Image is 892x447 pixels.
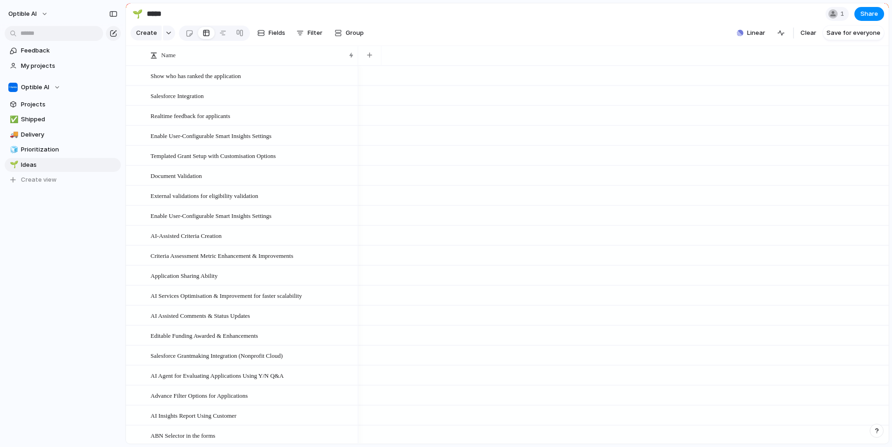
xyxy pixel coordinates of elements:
[346,28,364,38] span: Group
[130,7,145,21] button: 🌱
[21,130,118,139] span: Delivery
[151,130,271,141] span: Enable User-Configurable Smart Insights Settings
[733,26,769,40] button: Linear
[10,159,16,170] div: 🌱
[151,390,248,401] span: Advance Filter Options for Applications
[308,28,322,38] span: Filter
[747,28,765,38] span: Linear
[5,158,121,172] a: 🌱Ideas
[10,129,16,140] div: 🚚
[151,210,271,221] span: Enable User-Configurable Smart Insights Settings
[5,128,121,142] a: 🚚Delivery
[151,190,258,201] span: External validations for eligibility validation
[151,250,293,261] span: Criteria Assessment Metric Enhancement & Improvements
[330,26,368,40] button: Group
[151,350,282,361] span: Salesforce Grantmaking Integration (Nonprofit Cloud)
[854,7,884,21] button: Share
[5,59,121,73] a: My projects
[151,170,202,181] span: Document Validation
[151,70,241,81] span: Show who has ranked the application
[151,290,302,301] span: AI Services Optimisation & Improvement for faster scalability
[840,9,847,19] span: 1
[132,7,143,20] div: 🌱
[151,330,258,341] span: Editable Funding Awarded & Enhancements
[8,145,18,154] button: 🧊
[21,83,49,92] span: Optible AI
[860,9,878,19] span: Share
[151,270,217,281] span: Application Sharing Ability
[823,26,884,40] button: Save for everyone
[21,175,57,184] span: Create view
[4,7,53,21] button: Optible AI
[8,130,18,139] button: 🚚
[151,150,276,161] span: Templated Grant Setup with Customisation Options
[21,61,118,71] span: My projects
[5,112,121,126] a: ✅Shipped
[8,9,37,19] span: Optible AI
[21,100,118,109] span: Projects
[797,26,820,40] button: Clear
[800,28,816,38] span: Clear
[21,145,118,154] span: Prioritization
[131,26,162,40] button: Create
[151,370,284,381] span: AI Agent for Evaluating Applications Using Y/N Q&A
[8,115,18,124] button: ✅
[5,80,121,94] button: Optible AI
[136,28,157,38] span: Create
[21,160,118,170] span: Ideas
[5,44,121,58] a: Feedback
[161,51,176,60] span: Name
[10,145,16,155] div: 🧊
[269,28,285,38] span: Fields
[151,310,250,321] span: AI Assisted Comments & Status Updates
[151,90,203,101] span: Salesforce Integration
[151,110,230,121] span: Realtime feedback for applicants
[8,160,18,170] button: 🌱
[826,28,880,38] span: Save for everyone
[151,410,236,421] span: AI Insights Report Using Customer
[10,114,16,125] div: ✅
[5,143,121,157] a: 🧊Prioritization
[151,430,215,440] span: ABN Selector in the forms
[5,98,121,112] a: Projects
[151,230,222,241] span: AI-Assisted Criteria Creation
[21,46,118,55] span: Feedback
[21,115,118,124] span: Shipped
[293,26,326,40] button: Filter
[254,26,289,40] button: Fields
[5,173,121,187] button: Create view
